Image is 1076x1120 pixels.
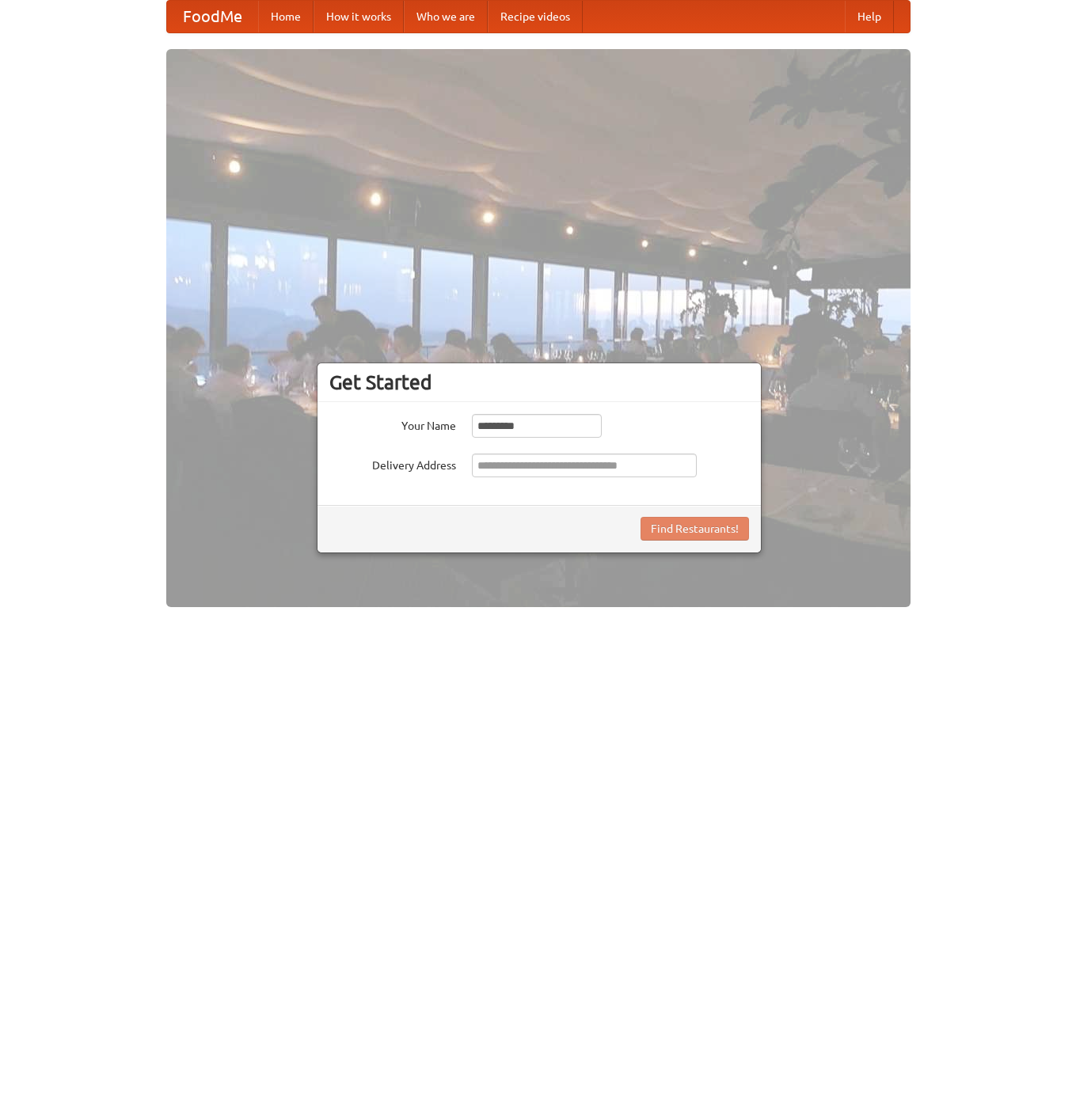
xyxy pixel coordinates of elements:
[329,454,456,473] label: Delivery Address
[404,1,488,32] a: Who we are
[641,517,749,541] button: Find Restaurants!
[329,370,749,394] h3: Get Started
[488,1,583,32] a: Recipe videos
[845,1,894,32] a: Help
[314,1,404,32] a: How it works
[329,414,456,434] label: Your Name
[258,1,314,32] a: Home
[167,1,258,32] a: FoodMe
